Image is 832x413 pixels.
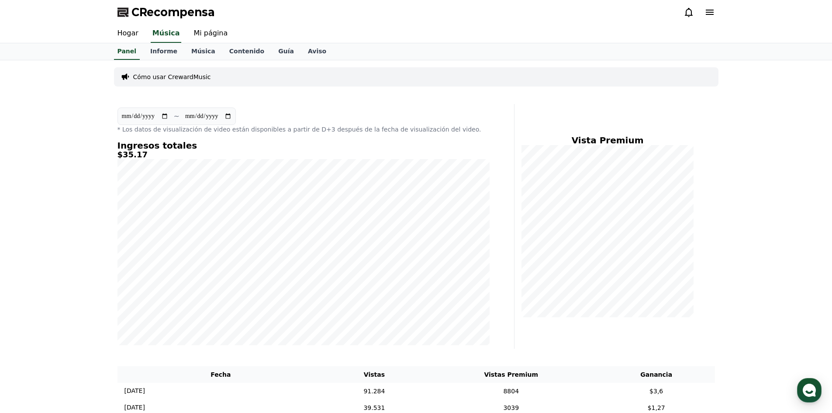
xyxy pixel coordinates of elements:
font: Vistas [364,371,385,378]
font: 3039 [503,404,519,411]
font: Guía [278,48,294,55]
a: Música [184,43,222,60]
font: 39.531 [363,404,385,411]
font: Vistas Premium [484,371,538,378]
a: Home [3,277,58,299]
font: Cómo usar CrewardMusic [133,73,211,80]
font: CRecompensa [131,6,214,18]
a: Aviso [301,43,333,60]
font: Informe [150,48,177,55]
font: Panel [117,48,137,55]
a: Mi página [186,24,235,43]
font: Vista Premium [572,135,644,146]
font: 91.284 [363,387,385,394]
font: $35.17 [117,150,148,159]
a: Hogar [110,24,145,43]
span: Settings [129,290,151,297]
a: Guía [271,43,301,60]
a: Informe [143,43,184,60]
a: CRecompensa [117,5,214,19]
span: Messages [72,291,98,298]
font: Fecha [211,371,231,378]
font: [DATE] [124,387,145,394]
font: $1,27 [648,404,665,411]
font: * Los datos de visualización de video están disponibles a partir de D+3 después de la fecha de vi... [117,126,481,133]
font: Aviso [308,48,326,55]
a: Cómo usar CrewardMusic [133,73,211,81]
a: Música [151,24,182,43]
a: Messages [58,277,113,299]
font: ~ [174,112,180,120]
font: [DATE] [124,404,145,411]
a: Contenido [222,43,271,60]
font: Ganancia [640,371,672,378]
span: Home [22,290,38,297]
font: 8804 [503,387,519,394]
font: Mi página [193,29,228,37]
font: Música [152,29,180,37]
font: Música [191,48,215,55]
a: Settings [113,277,168,299]
font: Hogar [117,29,138,37]
font: $3,6 [649,387,663,394]
a: Panel [114,43,140,60]
font: Contenido [229,48,264,55]
font: Ingresos totales [117,140,197,151]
